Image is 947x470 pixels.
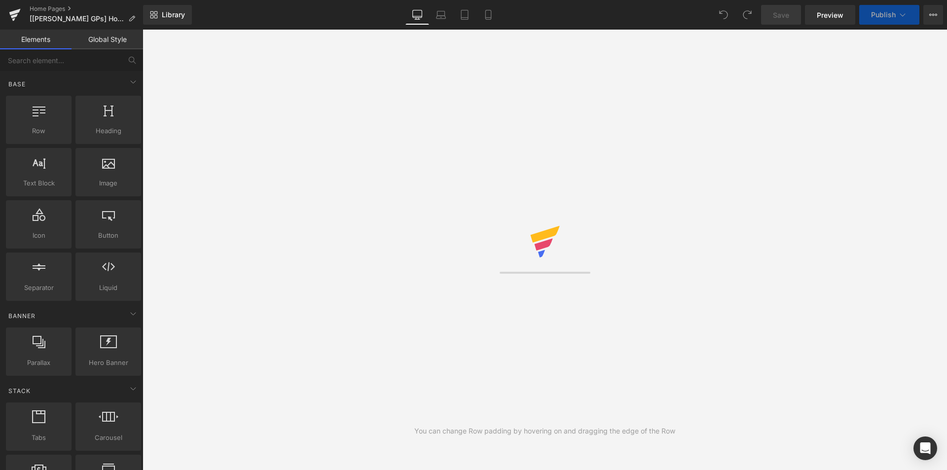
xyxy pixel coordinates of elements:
button: More [923,5,943,25]
span: Row [9,126,69,136]
span: Base [7,79,27,89]
a: New Library [143,5,192,25]
a: Global Style [72,30,143,49]
span: Heading [78,126,138,136]
span: Parallax [9,358,69,368]
span: Publish [871,11,896,19]
div: Open Intercom Messenger [913,436,937,460]
div: You can change Row padding by hovering on and dragging the edge of the Row [414,426,675,436]
span: Button [78,230,138,241]
span: Save [773,10,789,20]
span: [[PERSON_NAME] GPs] Home Page [DATE] [30,15,124,23]
a: Tablet [453,5,476,25]
a: Laptop [429,5,453,25]
span: Stack [7,386,32,396]
a: Home Pages [30,5,143,13]
span: Carousel [78,433,138,443]
a: Mobile [476,5,500,25]
a: Preview [805,5,855,25]
button: Redo [737,5,757,25]
span: Icon [9,230,69,241]
a: Desktop [405,5,429,25]
span: Liquid [78,283,138,293]
span: Hero Banner [78,358,138,368]
span: Text Block [9,178,69,188]
span: Image [78,178,138,188]
span: Banner [7,311,36,321]
span: Library [162,10,185,19]
button: Undo [714,5,733,25]
span: Preview [817,10,843,20]
span: Separator [9,283,69,293]
span: Tabs [9,433,69,443]
button: Publish [859,5,919,25]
